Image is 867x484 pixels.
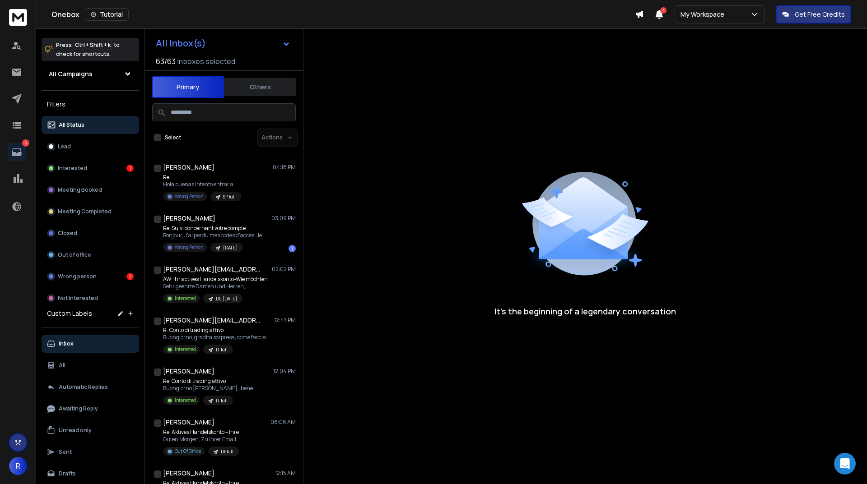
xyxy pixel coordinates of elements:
[163,181,241,188] p: Hola buenas intento entrar a
[22,139,29,147] p: 3
[74,40,112,50] span: Ctrl + Shift + k
[175,295,196,302] p: Interested
[42,98,139,111] h3: Filters
[42,203,139,221] button: Meeting Completed
[834,453,856,475] div: Open Intercom Messenger
[273,164,296,171] p: 04:18 PM
[223,244,238,251] p: [DATE]
[163,232,262,239] p: Bonjour, J'ai perdu mes codes d'accès. Je
[163,436,239,443] p: Guten Morgen, Zu Ihrer Email
[289,245,296,252] div: 1
[126,273,134,280] div: 2
[776,5,851,23] button: Get Free Credits
[42,289,139,307] button: Not Interested
[58,165,87,172] p: Interested
[175,448,201,455] p: Out Of Office
[163,378,253,385] p: Re: Conto di trading attivo
[163,418,214,427] h1: [PERSON_NAME]
[163,214,215,223] h1: [PERSON_NAME]
[42,267,139,286] button: Wrong person2
[272,266,296,273] p: 02:02 PM
[58,230,77,237] p: Closed
[163,174,241,181] p: Re:
[274,317,296,324] p: 12:47 PM
[660,7,667,14] span: 4
[149,34,298,52] button: All Inbox(s)
[47,309,92,318] h3: Custom Labels
[42,378,139,396] button: Automatic Replies
[59,340,74,347] p: Inbox
[681,10,728,19] p: My Workspace
[163,429,239,436] p: Re: Aktives Handelskonto – Ihre
[270,419,296,426] p: 08:06 AM
[56,41,120,59] p: Press to check for shortcuts.
[59,427,92,434] p: Unread only
[175,397,196,404] p: Interested
[163,469,214,478] h1: [PERSON_NAME]
[795,10,845,19] p: Get Free Credits
[9,457,27,475] button: R
[51,8,635,21] div: Onebox
[42,465,139,483] button: Drafts
[59,470,76,477] p: Drafts
[58,251,91,258] p: Out of office
[85,8,129,21] button: Tutorial
[42,116,139,134] button: All Status
[175,193,203,200] p: Wrong Person
[58,295,98,302] p: Not Interested
[59,383,108,391] p: Automatic Replies
[163,316,262,325] h1: [PERSON_NAME][EMAIL_ADDRESS][DOMAIN_NAME]
[163,265,262,274] h1: [PERSON_NAME][EMAIL_ADDRESS][DOMAIN_NAME]
[175,244,203,251] p: Wrong Person
[42,421,139,439] button: Unread only
[59,405,98,412] p: Awaiting Reply
[42,138,139,156] button: Lead
[494,305,676,318] p: It’s the beginning of a legendary conversation
[42,159,139,177] button: Interested1
[42,335,139,353] button: Inbox
[273,368,296,375] p: 12:04 PM
[177,56,235,67] h3: Inboxes selected
[223,194,236,200] p: SP full
[163,385,253,392] p: Buongiorno [PERSON_NAME] , bene
[42,356,139,374] button: All
[58,143,71,150] p: Lead
[152,76,224,98] button: Primary
[58,208,112,215] p: Meeting Completed
[165,134,181,141] label: Select
[156,56,176,67] span: 63 / 63
[42,181,139,199] button: Meeting Booked
[163,367,214,376] h1: [PERSON_NAME]
[275,470,296,477] p: 12:15 AM
[163,225,262,232] p: Re: Suivi concernant votre compte
[216,397,228,404] p: IT full
[59,362,65,369] p: All
[49,69,93,78] h1: All Campaigns
[42,400,139,418] button: Awaiting Reply
[59,121,84,129] p: All Status
[42,246,139,264] button: Out of office
[163,327,266,334] p: R: Conto di trading attivo
[42,224,139,242] button: Closed
[224,77,296,97] button: Others
[156,39,206,48] h1: All Inbox(s)
[42,65,139,83] button: All Campaigns
[216,346,228,353] p: IT full
[216,295,237,302] p: DE [DATE]
[126,165,134,172] div: 1
[221,448,233,455] p: DEfull
[163,163,214,172] h1: [PERSON_NAME]
[42,443,139,461] button: Sent
[175,346,196,353] p: Interested
[58,186,102,194] p: Meeting Booked
[163,276,268,283] p: AW: Ihr actives Handelskonto-Wie möchten
[163,334,266,341] p: Buongiorno, gradita sorpresa, come faccia
[271,215,296,222] p: 03:09 PM
[59,448,72,456] p: Sent
[163,283,268,290] p: Sehr geehrte Damen und Herren,
[8,143,26,161] a: 3
[58,273,97,280] p: Wrong person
